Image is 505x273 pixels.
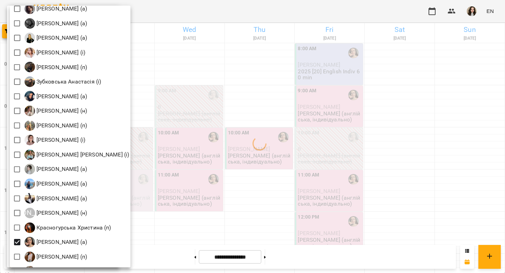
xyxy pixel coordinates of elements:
a: З Зубковська Анастасія (і) [25,76,101,87]
img: К [25,135,35,145]
p: [PERSON_NAME] (а) [35,165,87,173]
div: Даша Запорожець (а) [25,33,87,43]
img: К [25,106,35,116]
img: З [25,76,35,87]
a: К [PERSON_NAME] (п) [25,120,87,131]
a: К [PERSON_NAME] (п) [25,252,87,262]
a: Д [PERSON_NAME] (і) [25,47,86,58]
img: К [25,164,35,174]
img: К [25,193,35,204]
p: [PERSON_NAME] (а) [35,19,87,28]
a: К [PERSON_NAME] (а) [25,237,87,247]
div: Каленська Ольга Анатоліївна (а) [25,91,87,101]
img: К [25,222,35,233]
div: Крикун Анна (а) [25,237,87,247]
p: [PERSON_NAME] (н) [35,107,87,115]
img: К [25,179,35,189]
a: Д [PERSON_NAME] (п) [25,62,87,72]
img: Д [25,47,35,58]
p: [PERSON_NAME] (а) [35,34,87,42]
a: [PERSON_NAME] [PERSON_NAME] (н) [25,208,87,218]
a: К [PERSON_NAME] (а) [25,193,87,204]
img: К [25,149,35,160]
p: [PERSON_NAME] (а) [35,180,87,188]
a: Г [PERSON_NAME] (а) [25,4,87,14]
a: Д [PERSON_NAME] (а) [25,33,87,43]
p: [PERSON_NAME] (п) [35,63,87,72]
p: [PERSON_NAME] (п) [35,121,87,130]
p: [PERSON_NAME] (а) [35,92,87,101]
p: [PERSON_NAME] [PERSON_NAME] (і) [35,151,129,159]
img: К [25,91,35,101]
a: К Красногурська Христина (п) [25,222,111,233]
a: К [PERSON_NAME] (а) [25,179,87,189]
a: К [PERSON_NAME] [PERSON_NAME] (і) [25,149,129,160]
div: Зубковська Анастасія (і) [25,76,101,87]
img: К [25,252,35,262]
p: [PERSON_NAME] (п) [35,253,87,261]
p: [PERSON_NAME] (і) [35,136,86,144]
a: К [PERSON_NAME] (і) [25,135,86,145]
div: Губич Христина (а) [25,18,87,29]
div: Корнєва Марина Володимирівна (а) [25,193,87,204]
a: К [PERSON_NAME] (а) [25,91,87,101]
img: К [25,120,35,131]
a: Г [PERSON_NAME] (а) [25,18,87,29]
img: Г [25,18,35,29]
div: Киречук Валерія Володимирівна (і) [25,149,129,160]
div: Карнаух Ірина Віталіївна (п) [25,120,87,131]
div: Добровінська Анастасія Андріївна (і) [25,47,86,58]
img: Г [25,4,35,14]
div: Доскоч Софія Володимирівна (п) [25,62,87,72]
p: [PERSON_NAME] (н) [35,209,87,217]
p: [PERSON_NAME] (а) [35,5,87,13]
div: Каліопіна Каміла (н) [25,106,87,116]
img: Д [25,62,35,72]
a: К [PERSON_NAME] (н) [25,106,87,116]
p: Красногурська Христина (п) [35,224,111,232]
p: [PERSON_NAME] (і) [35,48,86,57]
img: К [25,237,35,247]
a: К [PERSON_NAME] (а) [25,164,87,174]
div: [PERSON_NAME] [25,208,35,218]
p: [PERSON_NAME] (а) [35,238,87,246]
div: Громик Софія (а) [25,4,87,14]
p: [PERSON_NAME] (а) [35,194,87,203]
div: Кузімчак Наталія Олегівна (п) [25,252,87,262]
img: Д [25,33,35,43]
p: Зубковська Анастасія (і) [35,78,101,86]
